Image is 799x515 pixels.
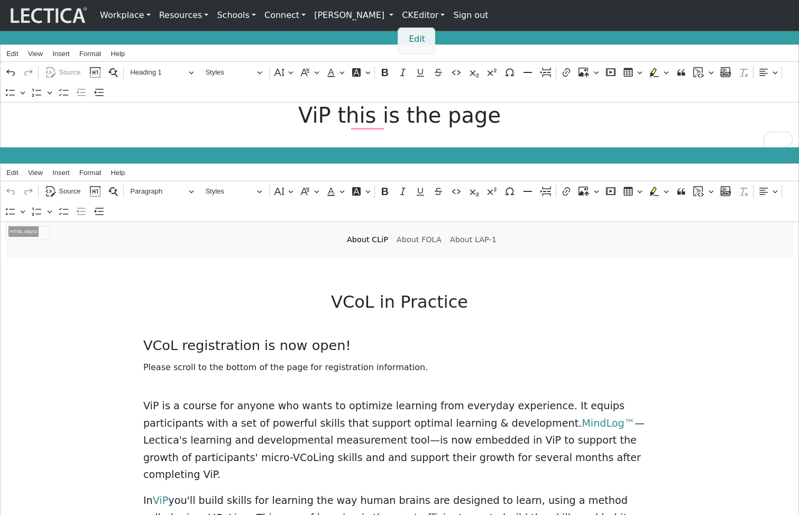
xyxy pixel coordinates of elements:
a: Sign out [449,4,492,26]
a: MindLog™ [582,417,635,429]
span: Styles [205,185,253,198]
button: Source [41,183,85,200]
a: Workplace [96,4,155,26]
h2: VCoL in Practice [143,292,656,312]
span: Help [111,169,125,176]
span: Format [79,50,101,57]
button: Paragraph, Heading [126,183,199,200]
button: Styles [201,183,267,200]
span: Format [79,169,101,176]
h3: VCoL registration is now open! [143,337,656,354]
span: Insert [52,50,70,57]
span: Source [59,66,80,79]
div: Editor menu bar [1,164,798,181]
a: Edit [406,32,428,47]
span: Help [111,50,125,57]
h1: ViP this is the page [6,103,794,128]
button: Heading 1, Heading [126,64,199,80]
p: ViP is a course for anyone who wants to optimize learning from everyday experience. It equips par... [143,398,656,484]
span: View [28,50,43,57]
a: Schools [213,4,260,26]
ul: CKEditor [406,32,428,47]
span: Heading 1 [130,66,185,79]
span: Paragraph [130,185,185,198]
img: lecticalive [8,5,87,25]
span: View [28,169,43,176]
div: Editor menu bar [1,45,798,62]
a: About CLiP [343,230,392,250]
h6: Please scroll to the bottom of the page for registration information. [143,362,656,372]
a: ViP [153,494,169,507]
span: Edit [6,50,18,57]
a: CKEditor [398,4,449,26]
div: Editor toolbar [1,62,798,102]
a: About FOLA [392,230,446,250]
div: Editor toolbar [1,181,798,222]
button: Styles [201,64,267,80]
button: Source [41,64,85,80]
a: [PERSON_NAME] [310,4,398,26]
span: Edit [6,169,18,176]
a: Resources [155,4,213,26]
a: Connect [260,4,310,26]
span: Insert [52,169,70,176]
span: Source [59,185,80,198]
p: ⁠⁠⁠⁠⁠⁠⁠ [6,226,50,245]
span: Styles [205,66,253,79]
a: About LAP-1 [446,230,501,250]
